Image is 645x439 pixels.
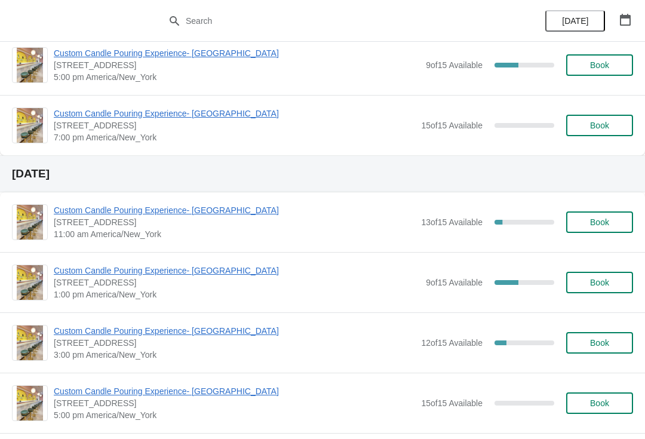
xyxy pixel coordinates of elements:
[566,54,633,76] button: Book
[54,397,415,409] span: [STREET_ADDRESS]
[17,205,43,240] img: Custom Candle Pouring Experience- Delray Beach | 415 East Atlantic Avenue, Delray Beach, FL, USA ...
[54,47,420,59] span: Custom Candle Pouring Experience- [GEOGRAPHIC_DATA]
[185,10,484,32] input: Search
[421,217,483,227] span: 13 of 15 Available
[566,332,633,354] button: Book
[54,228,415,240] span: 11:00 am America/New_York
[545,10,605,32] button: [DATE]
[566,272,633,293] button: Book
[54,337,415,349] span: [STREET_ADDRESS]
[54,59,420,71] span: [STREET_ADDRESS]
[421,398,483,408] span: 15 of 15 Available
[54,204,415,216] span: Custom Candle Pouring Experience- [GEOGRAPHIC_DATA]
[17,326,43,360] img: Custom Candle Pouring Experience- Delray Beach | 415 East Atlantic Avenue, Delray Beach, FL, USA ...
[54,119,415,131] span: [STREET_ADDRESS]
[421,338,483,348] span: 12 of 15 Available
[54,277,420,288] span: [STREET_ADDRESS]
[590,338,609,348] span: Book
[590,60,609,70] span: Book
[421,121,483,130] span: 15 of 15 Available
[54,385,415,397] span: Custom Candle Pouring Experience- [GEOGRAPHIC_DATA]
[590,278,609,287] span: Book
[54,71,420,83] span: 5:00 pm America/New_York
[54,131,415,143] span: 7:00 pm America/New_York
[17,386,43,420] img: Custom Candle Pouring Experience- Delray Beach | 415 East Atlantic Avenue, Delray Beach, FL, USA ...
[590,121,609,130] span: Book
[12,168,633,180] h2: [DATE]
[54,108,415,119] span: Custom Candle Pouring Experience- [GEOGRAPHIC_DATA]
[566,211,633,233] button: Book
[590,398,609,408] span: Book
[17,108,43,143] img: Custom Candle Pouring Experience- Delray Beach | 415 East Atlantic Avenue, Delray Beach, FL, USA ...
[54,349,415,361] span: 3:00 pm America/New_York
[17,265,43,300] img: Custom Candle Pouring Experience- Delray Beach | 415 East Atlantic Avenue, Delray Beach, FL, USA ...
[54,409,415,421] span: 5:00 pm America/New_York
[566,115,633,136] button: Book
[562,16,588,26] span: [DATE]
[590,217,609,227] span: Book
[566,392,633,414] button: Book
[17,48,43,82] img: Custom Candle Pouring Experience- Delray Beach | 415 East Atlantic Avenue, Delray Beach, FL, USA ...
[54,288,420,300] span: 1:00 pm America/New_York
[426,278,483,287] span: 9 of 15 Available
[426,60,483,70] span: 9 of 15 Available
[54,216,415,228] span: [STREET_ADDRESS]
[54,325,415,337] span: Custom Candle Pouring Experience- [GEOGRAPHIC_DATA]
[54,265,420,277] span: Custom Candle Pouring Experience- [GEOGRAPHIC_DATA]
